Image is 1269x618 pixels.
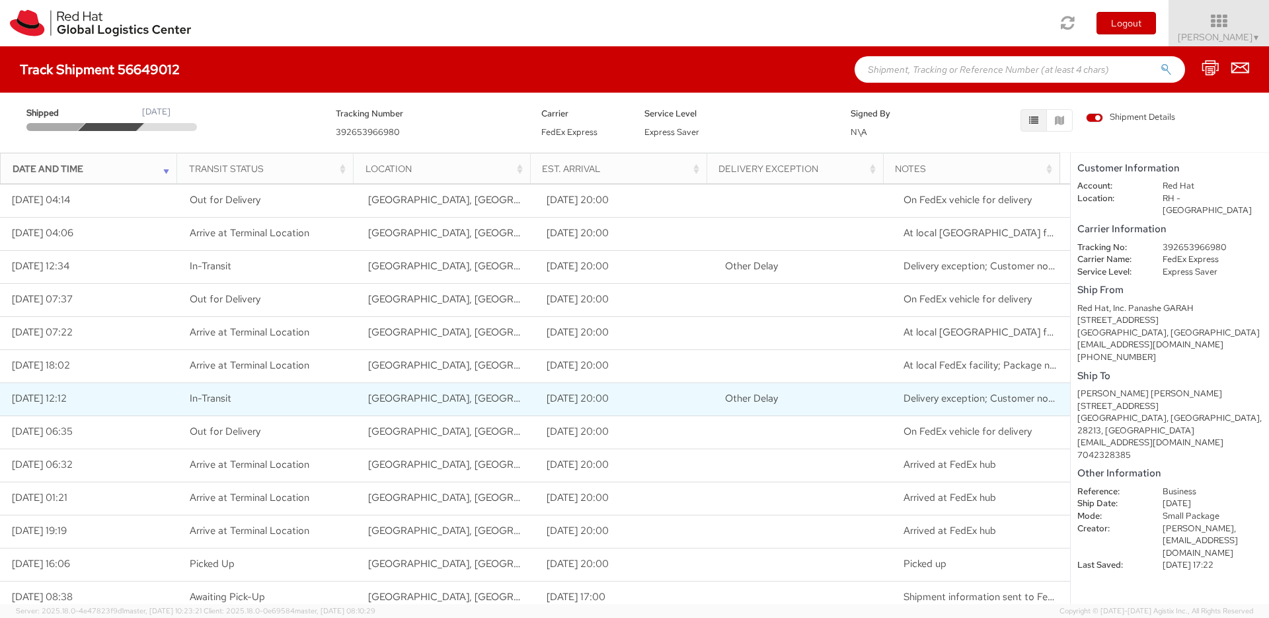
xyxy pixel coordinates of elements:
h5: Service Level [644,109,831,118]
td: [DATE] 20:00 [535,283,713,316]
span: Out for Delivery [190,193,260,206]
span: On FedEx vehicle for delivery [904,425,1032,438]
span: Arrive at Terminal Location [190,524,309,537]
h5: Tracking Number [336,109,522,118]
dt: Ship Date: [1067,498,1153,510]
label: Shipment Details [1086,111,1175,126]
span: master, [DATE] 08:10:29 [295,606,375,615]
span: At local FedEx facility; Package not delivered/not attempted [904,359,1173,372]
span: Shipment Details [1086,111,1175,124]
span: CONCORD, NC, US [368,359,682,372]
span: In-Transit [190,392,231,405]
dt: Mode: [1067,510,1153,523]
span: At local FedEx facility [904,226,1072,240]
span: Arrived at FedEx hub [904,491,996,504]
span: Shipped [26,107,83,120]
td: [DATE] 20:00 [535,482,713,515]
span: Out for Delivery [190,292,260,306]
td: [DATE] 20:00 [535,515,713,548]
dt: Account: [1067,180,1153,193]
span: On FedEx vehicle for delivery [904,193,1032,206]
span: Shipment information sent to FedEx [904,590,1064,603]
div: [EMAIL_ADDRESS][DOMAIN_NAME] [1077,339,1262,351]
span: [PERSON_NAME] [1178,31,1260,43]
div: [GEOGRAPHIC_DATA], [GEOGRAPHIC_DATA], 28213, [GEOGRAPHIC_DATA] [1077,412,1262,437]
span: Arrive at Terminal Location [190,359,309,372]
div: Red Hat, Inc. Panashe GARAH [1077,302,1262,315]
span: Arrive at Terminal Location [190,226,309,240]
td: [DATE] 20:00 [535,217,713,250]
span: Arrive at Terminal Location [190,458,309,471]
div: Notes [895,162,1056,175]
span: Other Delay [725,259,778,273]
dt: Reference: [1067,486,1153,498]
td: [DATE] 20:00 [535,382,713,416]
td: [DATE] 17:00 [535,581,713,614]
div: Transit Status [189,162,350,175]
h5: Ship From [1077,285,1262,296]
div: [DATE] [142,106,171,118]
span: FedEx Express [541,126,597,138]
span: master, [DATE] 10:23:21 [124,606,202,615]
span: CONCORD, NC, US [368,193,682,206]
span: CONCORD, NC, US [368,259,682,273]
div: Location [365,162,526,175]
span: RALEIGH, NC, US [368,590,682,603]
div: Date and Time [13,162,173,175]
span: CONCORD, NC, US [368,392,682,405]
img: rh-logistics-00dfa346123c4ec078e1.svg [10,10,191,36]
div: 7042328385 [1077,449,1262,462]
td: [DATE] 20:00 [535,416,713,449]
input: Shipment, Tracking or Reference Number (at least 4 chars) [855,56,1185,83]
dt: Service Level: [1067,266,1153,279]
td: [DATE] 20:00 [535,548,713,581]
span: ▼ [1252,32,1260,43]
h5: Carrier [541,109,625,118]
span: Arrive at Terminal Location [190,491,309,504]
span: CONCORD, NC, US [368,425,682,438]
span: In-Transit [190,259,231,273]
span: Arrived at FedEx hub [904,524,996,537]
td: [DATE] 20:00 [535,449,713,482]
span: Delivery exception; Customer not available or business closed [904,392,1177,405]
div: [EMAIL_ADDRESS][DOMAIN_NAME] [1077,437,1262,449]
span: Awaiting Pick-Up [190,590,265,603]
div: [STREET_ADDRESS] [1077,314,1262,327]
div: Delivery Exception [718,162,879,175]
span: Arrived at FedEx hub [904,458,996,471]
span: Express Saver [644,126,699,138]
td: [DATE] 20:00 [535,250,713,283]
span: Client: 2025.18.0-0e69584 [204,606,375,615]
td: [DATE] 20:00 [535,316,713,349]
div: [PERSON_NAME] [PERSON_NAME] [1077,388,1262,400]
dt: Location: [1067,193,1153,205]
h5: Other Information [1077,468,1262,479]
button: Logout [1096,12,1156,34]
dt: Creator: [1067,523,1153,535]
span: Out for Delivery [190,425,260,438]
td: [DATE] 20:00 [535,349,713,382]
span: At local FedEx facility [904,326,1072,339]
span: Arrive at Terminal Location [190,326,309,339]
span: 392653966980 [336,126,400,138]
span: CONCORD, NC, US [368,292,682,306]
span: CONCORD, NC, US [368,458,682,471]
span: Server: 2025.18.0-4e47823f9d1 [16,606,202,615]
div: [GEOGRAPHIC_DATA], [GEOGRAPHIC_DATA] [1077,327,1262,339]
h5: Carrier Information [1077,224,1262,235]
td: [DATE] 20:00 [535,184,713,217]
span: Delivery exception; Customer not available or business closed [904,259,1177,273]
div: [STREET_ADDRESS] [1077,400,1262,413]
span: Other Delay [725,392,778,405]
h5: Customer Information [1077,163,1262,174]
span: N\A [851,126,867,138]
span: On FedEx vehicle for delivery [904,292,1032,306]
dt: Carrier Name: [1067,253,1153,266]
span: RALEIGH, NC, US [368,524,682,537]
div: Est. Arrival [542,162,703,175]
h5: Ship To [1077,371,1262,382]
div: [PHONE_NUMBER] [1077,351,1262,364]
dt: Tracking No: [1067,242,1153,254]
span: Copyright © [DATE]-[DATE] Agistix Inc., All Rights Reserved [1059,606,1253,617]
span: [PERSON_NAME], [1163,523,1236,534]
